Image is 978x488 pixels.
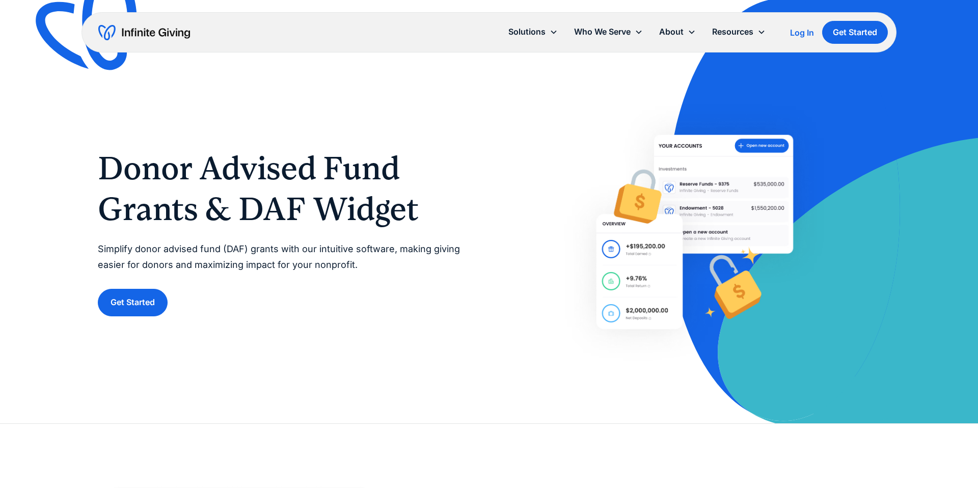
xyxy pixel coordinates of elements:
[574,25,631,39] div: Who We Serve
[508,25,546,39] div: Solutions
[659,25,684,39] div: About
[822,21,888,44] a: Get Started
[790,26,814,39] a: Log In
[712,25,753,39] div: Resources
[98,241,469,273] p: Simplify donor advised fund (DAF) grants with our intuitive software, making giving easier for do...
[98,148,469,229] h1: Donor Advised Fund Grants & DAF Widget
[559,98,830,366] img: Help donors easily give DAF grants to your nonprofit with Infinite Giving’s Donor Advised Fund so...
[98,289,168,316] a: Get Started
[790,29,814,37] div: Log In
